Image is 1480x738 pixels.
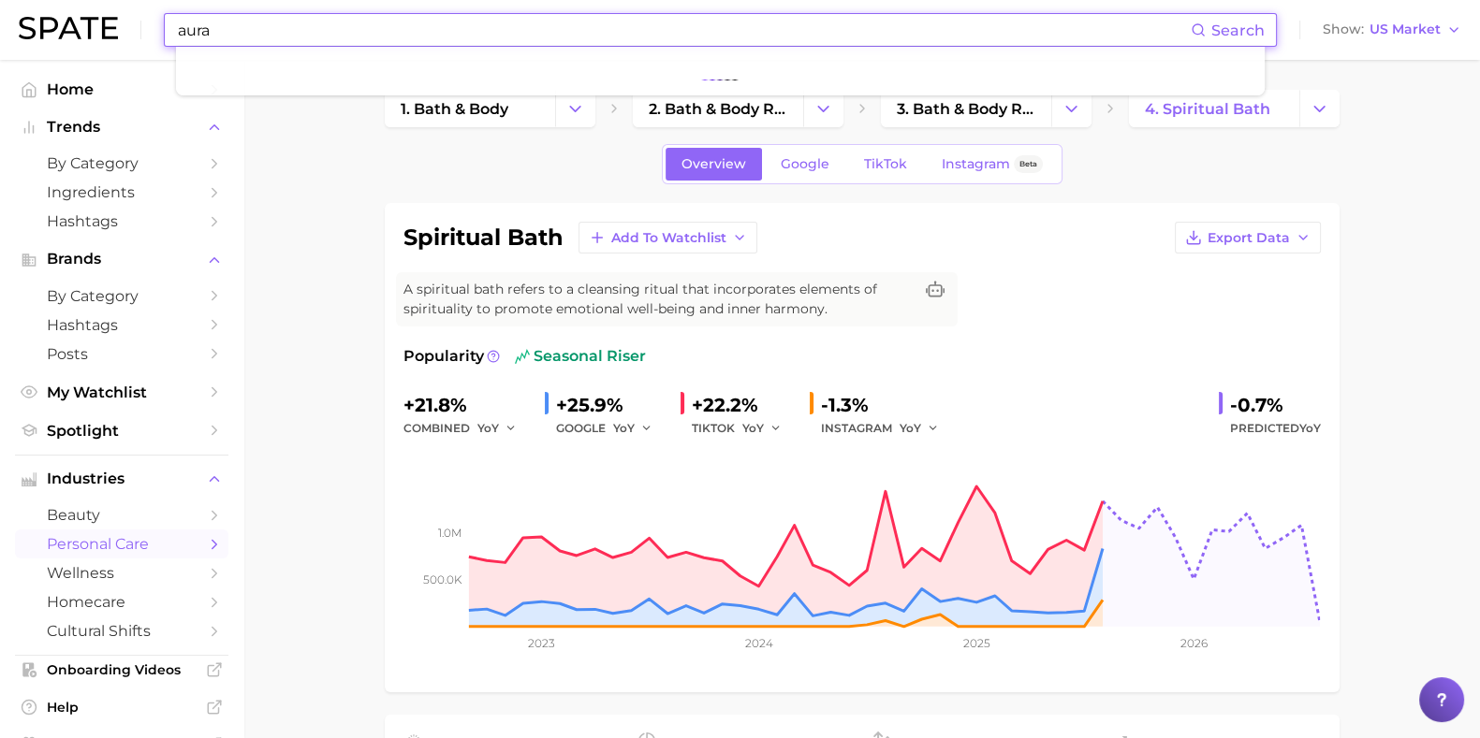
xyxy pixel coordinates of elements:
a: personal care [15,529,228,558]
span: Beta [1019,156,1037,172]
span: Hashtags [47,316,197,334]
button: YoY [742,417,783,440]
span: Ingredients [47,183,197,201]
tspan: 2026 [1180,636,1208,650]
img: SPATE [19,17,118,39]
span: Export Data [1208,230,1290,246]
span: wellness [47,564,197,582]
span: YoY [742,420,764,436]
span: US Market [1370,24,1441,35]
div: GOOGLE [556,417,666,440]
button: Brands [15,245,228,273]
span: Hashtags [47,212,197,230]
a: Onboarding Videos [15,656,228,684]
span: 1. bath & body [401,100,508,118]
button: Add to Watchlist [579,222,757,253]
a: cultural shifts [15,616,228,645]
span: TikTok [864,156,907,172]
span: Search [1211,22,1265,39]
button: Change Category [1299,90,1340,127]
span: Show [1323,24,1364,35]
span: Google [781,156,829,172]
a: by Category [15,149,228,178]
a: TikTok [848,148,923,181]
span: 4. spiritual bath [1145,100,1270,118]
span: Predicted [1230,417,1321,440]
a: Ingredients [15,178,228,207]
span: Add to Watchlist [611,230,726,246]
a: InstagramBeta [926,148,1059,181]
span: Instagram [942,156,1010,172]
span: by Category [47,154,197,172]
span: Brands [47,251,197,268]
input: Search here for a brand, industry, or ingredient [176,14,1191,46]
span: Popularity [403,345,484,368]
a: 3. bath & body routines [881,90,1051,127]
span: Onboarding Videos [47,661,197,678]
button: YoY [477,417,518,440]
div: +25.9% [556,390,666,420]
button: Industries [15,465,228,493]
span: A spiritual bath refers to a cleansing ritual that incorporates elements of spirituality to promo... [403,280,913,319]
tspan: 2025 [963,636,990,650]
div: INSTAGRAM [821,417,952,440]
span: Home [47,80,197,98]
div: -0.7% [1230,390,1321,420]
span: YoY [477,420,499,436]
button: YoY [900,417,940,440]
span: by Category [47,287,197,305]
a: beauty [15,500,228,529]
span: Spotlight [47,422,197,440]
button: Change Category [1051,90,1092,127]
span: Industries [47,470,197,487]
a: 2. bath & body routines [633,90,803,127]
span: Help [47,699,197,716]
span: 3. bath & body routines [897,100,1035,118]
a: wellness [15,558,228,587]
span: seasonal riser [515,345,646,368]
span: cultural shifts [47,622,197,640]
button: ShowUS Market [1318,18,1466,42]
button: Change Category [555,90,595,127]
div: -1.3% [821,390,952,420]
span: Posts [47,345,197,363]
a: Posts [15,340,228,369]
span: My Watchlist [47,383,197,401]
a: Spotlight [15,416,228,445]
div: combined [403,417,530,440]
span: personal care [47,535,197,553]
a: Hashtags [15,311,228,340]
span: homecare [47,593,197,611]
span: beauty [47,506,197,524]
tspan: 2023 [528,636,555,650]
a: My Watchlist [15,378,228,407]
tspan: 2024 [744,636,772,650]
div: +22.2% [692,390,795,420]
a: 4. spiritual bath [1129,90,1299,127]
button: Export Data [1175,222,1321,253]
a: Hashtags [15,207,228,236]
span: 2. bath & body routines [649,100,787,118]
a: Overview [666,148,762,181]
img: seasonal riser [515,349,530,364]
button: YoY [613,417,653,440]
div: TIKTOK [692,417,795,440]
span: Trends [47,119,197,136]
a: 1. bath & body [385,90,555,127]
a: Help [15,693,228,721]
a: by Category [15,282,228,311]
a: Google [765,148,845,181]
span: YoY [900,420,921,436]
span: Overview [681,156,746,172]
a: Home [15,75,228,104]
button: Change Category [803,90,843,127]
span: YoY [1299,421,1321,435]
div: +21.8% [403,390,530,420]
button: Trends [15,113,228,141]
span: YoY [613,420,635,436]
a: homecare [15,587,228,616]
h1: spiritual bath [403,226,564,249]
